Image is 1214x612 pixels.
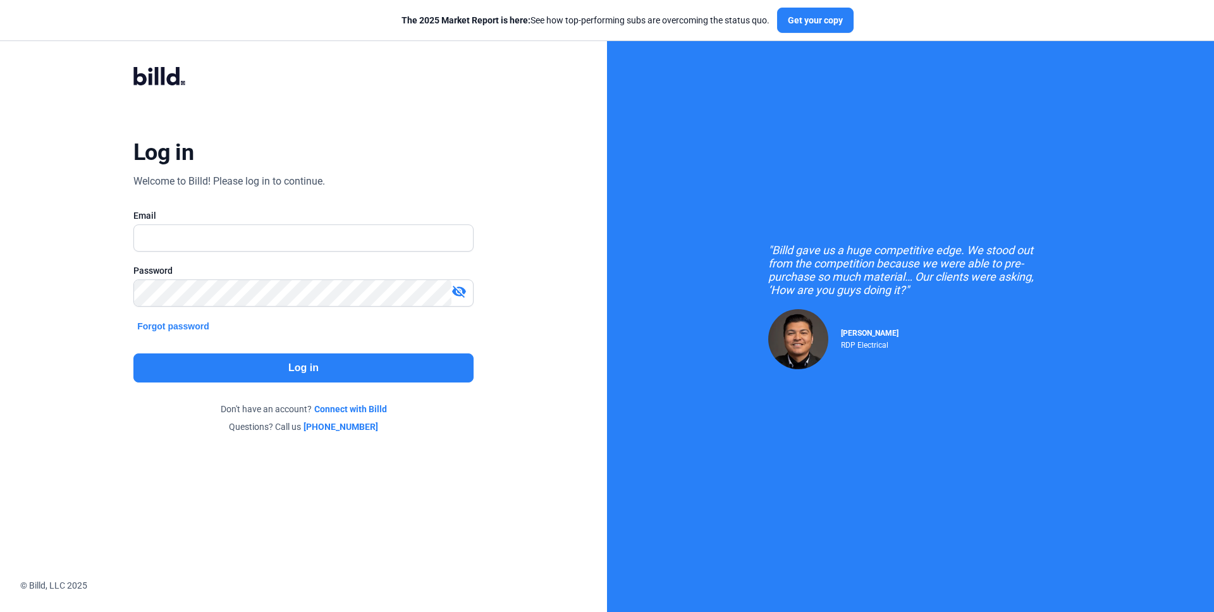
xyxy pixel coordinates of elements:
button: Get your copy [777,8,854,33]
mat-icon: visibility_off [451,284,467,299]
div: Questions? Call us [133,420,474,433]
div: See how top-performing subs are overcoming the status quo. [402,14,769,27]
div: Email [133,209,474,222]
a: [PHONE_NUMBER] [303,420,378,433]
button: Forgot password [133,319,213,333]
div: RDP Electrical [841,338,898,350]
img: Raul Pacheco [768,309,828,369]
div: Password [133,264,474,277]
div: Don't have an account? [133,403,474,415]
span: [PERSON_NAME] [841,329,898,338]
div: Log in [133,138,193,166]
button: Log in [133,353,474,382]
div: Welcome to Billd! Please log in to continue. [133,174,325,189]
div: "Billd gave us a huge competitive edge. We stood out from the competition because we were able to... [768,243,1053,297]
a: Connect with Billd [314,403,387,415]
span: The 2025 Market Report is here: [402,15,530,25]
